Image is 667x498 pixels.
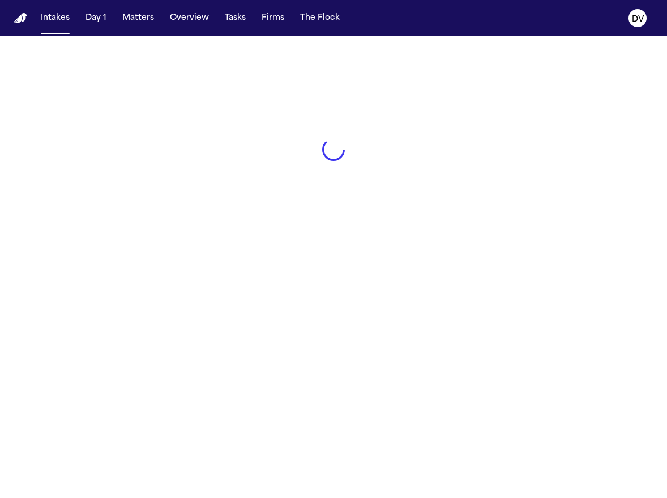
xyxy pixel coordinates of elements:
[220,8,250,28] button: Tasks
[36,8,74,28] button: Intakes
[81,8,111,28] button: Day 1
[165,8,213,28] button: Overview
[118,8,159,28] button: Matters
[632,15,644,23] text: DV
[14,13,27,24] a: Home
[296,8,344,28] button: The Flock
[257,8,289,28] button: Firms
[14,13,27,24] img: Finch Logo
